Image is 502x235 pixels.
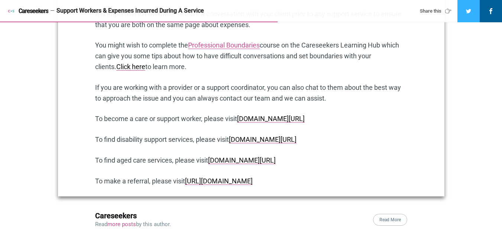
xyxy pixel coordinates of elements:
p: To become a care or support worker, please visit [95,114,407,124]
img: Careseekers icon [7,7,15,15]
p: To find disability support services, please visit [95,134,407,145]
a: Click here [116,63,145,71]
p: To make a referral, please visit [95,176,407,187]
span: — [50,8,55,14]
a: Read More [373,214,407,226]
div: Support Workers & Expenses Incurred During A Service [56,7,410,15]
a: more posts [107,221,136,228]
a: Professional Boundaries [188,41,260,49]
p: You might wish to complete the course on the Careseekers Learning Hub which can give you some tip... [95,40,407,72]
p: Read by this author. [95,221,171,228]
div: Share this [420,8,454,14]
a: Careseekers [7,7,48,15]
span: Careseekers [19,8,48,14]
a: Careseekers [95,211,137,220]
p: To find aged care services, please visit [95,155,407,166]
a: [DOMAIN_NAME][URL] [208,156,276,164]
p: If you are working with a provider or a support coordinator, you can also chat to them about the ... [95,82,407,104]
a: [DOMAIN_NAME][URL] [229,136,297,143]
a: [URL][DOMAIN_NAME] [185,177,253,185]
a: [DOMAIN_NAME][URL] [237,115,305,123]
